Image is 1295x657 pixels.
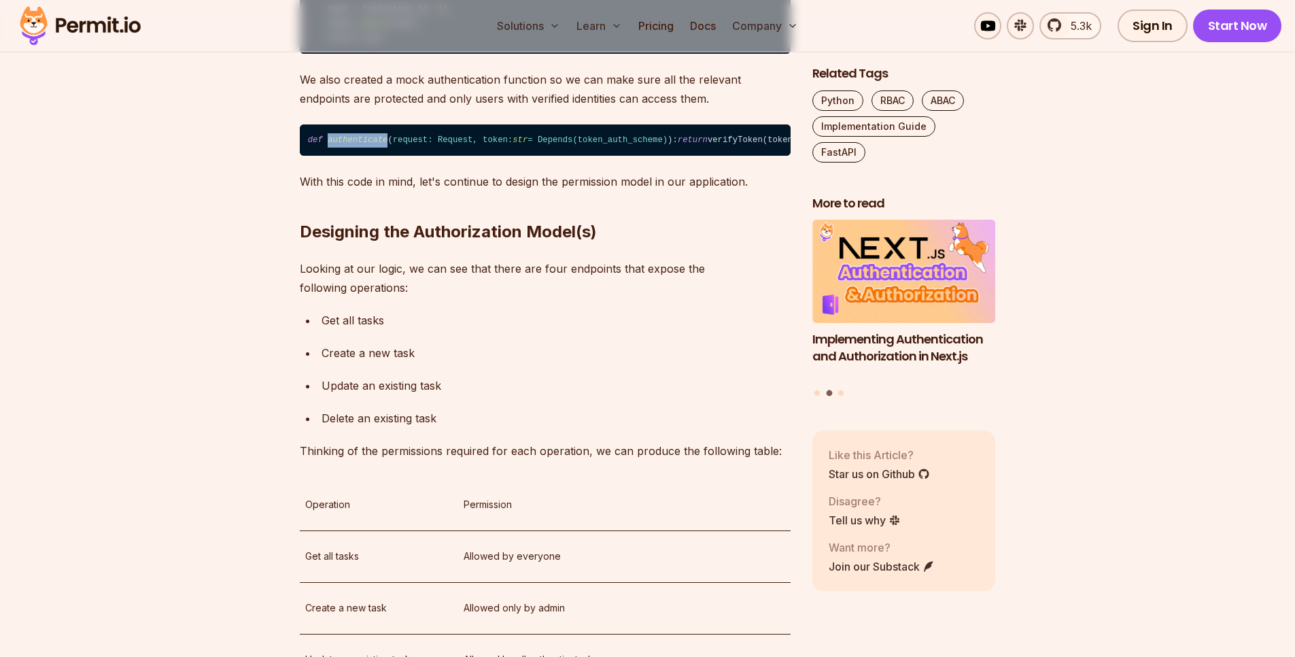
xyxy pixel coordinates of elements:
a: ABAC [922,90,964,111]
a: Star us on Github [829,466,930,482]
button: Go to slide 2 [826,390,832,397]
p: Allowed by everyone [464,548,785,565]
a: FastAPI [812,142,865,163]
p: Like this Article? [829,447,930,463]
h2: More to read [812,195,996,212]
p: Get all tasks [305,548,453,565]
p: Update an existing task [322,376,791,395]
p: With this code in mind, let's continue to design the permission model in our application. [300,172,791,191]
p: Create a new task [322,343,791,363]
a: Tell us why [829,512,901,528]
a: Join our Substack [829,558,935,575]
p: We also created a mock authentication function so we can make sure all the relevant endpoints are... [300,70,791,108]
button: Go to slide 3 [838,390,844,396]
span: token_auth_scheme [578,135,663,145]
p: Create a new task [305,600,453,616]
a: Sign In [1118,10,1188,42]
a: RBAC [871,90,914,111]
p: Disagree? [829,493,901,509]
div: Posts [812,220,996,399]
a: Implementation Guide [812,116,935,137]
button: Solutions [491,12,566,39]
a: Pricing [633,12,679,39]
p: Get all tasks [322,311,791,330]
button: Company [727,12,804,39]
span: str [513,135,528,145]
span: return [678,135,708,145]
span: request: Request, token: = Depends( ) [393,135,668,145]
button: Learn [571,12,627,39]
p: Looking at our logic, we can see that there are four endpoints that expose the following operations: [300,259,791,297]
h2: Designing the Authorization Model(s) [300,167,791,243]
img: Implementing Authentication and Authorization in Next.js [812,220,996,324]
p: Delete an existing task [322,409,791,428]
h3: Implementing Authentication and Authorization in Next.js [812,331,996,365]
span: def [308,135,323,145]
span: 5.3k [1063,18,1092,34]
li: 2 of 3 [812,220,996,382]
a: Docs [685,12,721,39]
button: Go to slide 1 [814,390,820,396]
a: Implementing Authentication and Authorization in Next.jsImplementing Authentication and Authoriza... [812,220,996,382]
span: authenticate [328,135,387,145]
img: Permit logo [14,3,147,49]
p: Permission [464,496,785,513]
p: Want more? [829,539,935,556]
a: Python [812,90,863,111]
a: 5.3k [1039,12,1101,39]
p: Operation [305,496,453,513]
a: Start Now [1193,10,1282,42]
h2: Related Tags [812,65,996,82]
p: Allowed only by admin [464,600,785,616]
p: Thinking of the permissions required for each operation, we can produce the following table: [300,441,791,460]
code: ( ): verifyToken(token) [300,124,791,156]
